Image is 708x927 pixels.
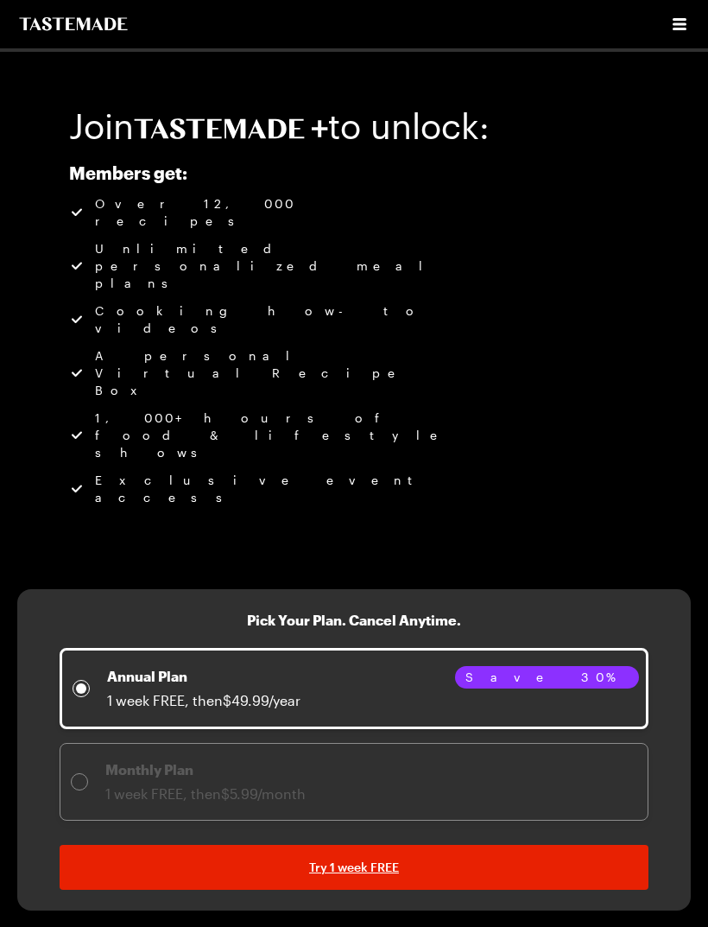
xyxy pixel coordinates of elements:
span: Exclusive event access [95,472,456,506]
span: A personal Virtual Recipe Box [95,347,456,399]
span: 1 week FREE, then $49.99/year [107,692,300,708]
a: To Tastemade Home Page [17,17,130,31]
span: Unlimited personalized meal plans [95,240,456,292]
span: Cooking how-to videos [95,302,456,337]
span: 1,000+ hours of food & lifestyle shows [95,410,456,461]
span: Over 12,000 recipes [95,195,456,230]
a: Try 1 week FREE [60,845,648,890]
h3: Pick Your Plan. Cancel Anytime. [247,610,461,631]
span: Try 1 week FREE [309,859,399,876]
span: Save 30% [465,668,629,687]
button: Open menu [668,13,691,35]
p: Annual Plan [107,666,300,687]
h2: Members get: [69,162,456,183]
span: 1 week FREE, then $5.99/month [105,785,306,802]
p: Monthly Plan [105,759,306,780]
h1: Join to unlock: [69,107,490,145]
ul: Tastemade+ Annual subscription benefits [69,195,456,506]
